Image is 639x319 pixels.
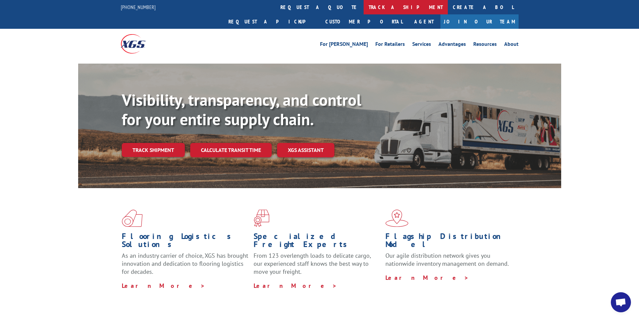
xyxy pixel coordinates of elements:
[121,4,156,10] a: [PHONE_NUMBER]
[254,232,380,252] h1: Specialized Freight Experts
[254,252,380,282] p: From 123 overlength loads to delicate cargo, our experienced staff knows the best way to move you...
[254,210,269,227] img: xgs-icon-focused-on-flooring-red
[122,232,249,252] h1: Flooring Logistics Solutions
[408,14,440,29] a: Agent
[190,143,272,157] a: Calculate transit time
[223,14,320,29] a: Request a pickup
[412,42,431,49] a: Services
[320,42,368,49] a: For [PERSON_NAME]
[385,274,469,282] a: Learn More >
[385,252,509,267] span: Our agile distribution network gives you nationwide inventory management on demand.
[122,252,248,275] span: As an industry carrier of choice, XGS has brought innovation and dedication to flooring logistics...
[122,143,185,157] a: Track shipment
[122,89,361,130] b: Visibility, transparency, and control for your entire supply chain.
[254,282,337,290] a: Learn More >
[277,143,334,157] a: XGS ASSISTANT
[440,14,519,29] a: Join Our Team
[375,42,405,49] a: For Retailers
[385,210,409,227] img: xgs-icon-flagship-distribution-model-red
[320,14,408,29] a: Customer Portal
[385,232,512,252] h1: Flagship Distribution Model
[122,282,205,290] a: Learn More >
[438,42,466,49] a: Advantages
[473,42,497,49] a: Resources
[504,42,519,49] a: About
[611,292,631,312] div: Open chat
[122,210,143,227] img: xgs-icon-total-supply-chain-intelligence-red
